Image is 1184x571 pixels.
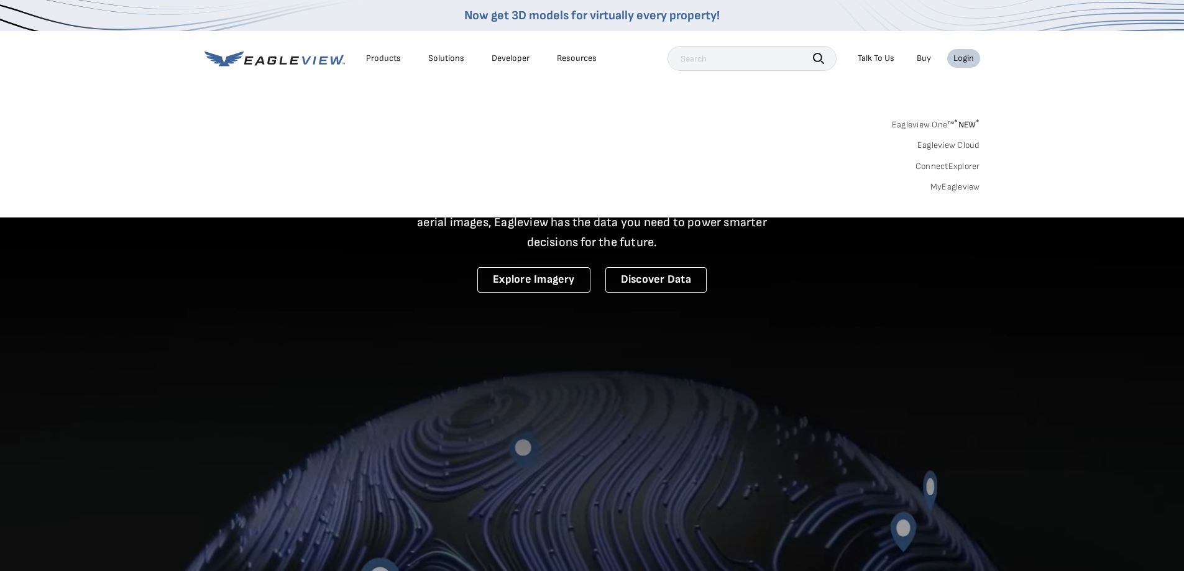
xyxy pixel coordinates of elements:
[464,8,720,23] a: Now get 3D models for virtually every property!
[477,267,590,293] a: Explore Imagery
[916,161,980,172] a: ConnectExplorer
[605,267,707,293] a: Discover Data
[402,193,782,252] p: A new era starts here. Built on more than 3.5 billion high-resolution aerial images, Eagleview ha...
[492,53,530,64] a: Developer
[557,53,597,64] div: Resources
[930,181,980,193] a: MyEagleview
[917,53,931,64] a: Buy
[892,116,980,130] a: Eagleview One™*NEW*
[917,140,980,151] a: Eagleview Cloud
[953,53,974,64] div: Login
[428,53,464,64] div: Solutions
[668,46,837,71] input: Search
[858,53,894,64] div: Talk To Us
[954,119,980,130] span: NEW
[366,53,401,64] div: Products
